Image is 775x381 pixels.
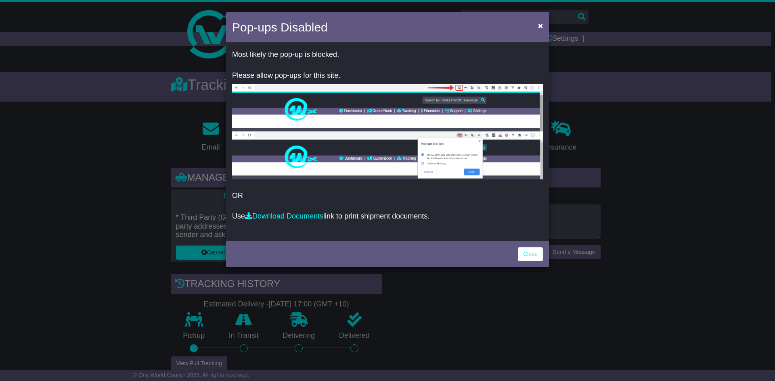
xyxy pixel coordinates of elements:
[232,50,543,59] p: Most likely the pop-up is blocked.
[232,71,543,80] p: Please allow pop-ups for this site.
[245,212,323,220] a: Download Documents
[518,247,543,261] a: Close
[534,17,547,34] button: Close
[232,212,543,221] p: Use link to print shipment documents.
[232,18,328,36] h4: Pop-ups Disabled
[232,84,543,131] img: allow-popup-1.png
[538,21,543,30] span: ×
[226,44,549,239] div: OR
[232,131,543,179] img: allow-popup-2.png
